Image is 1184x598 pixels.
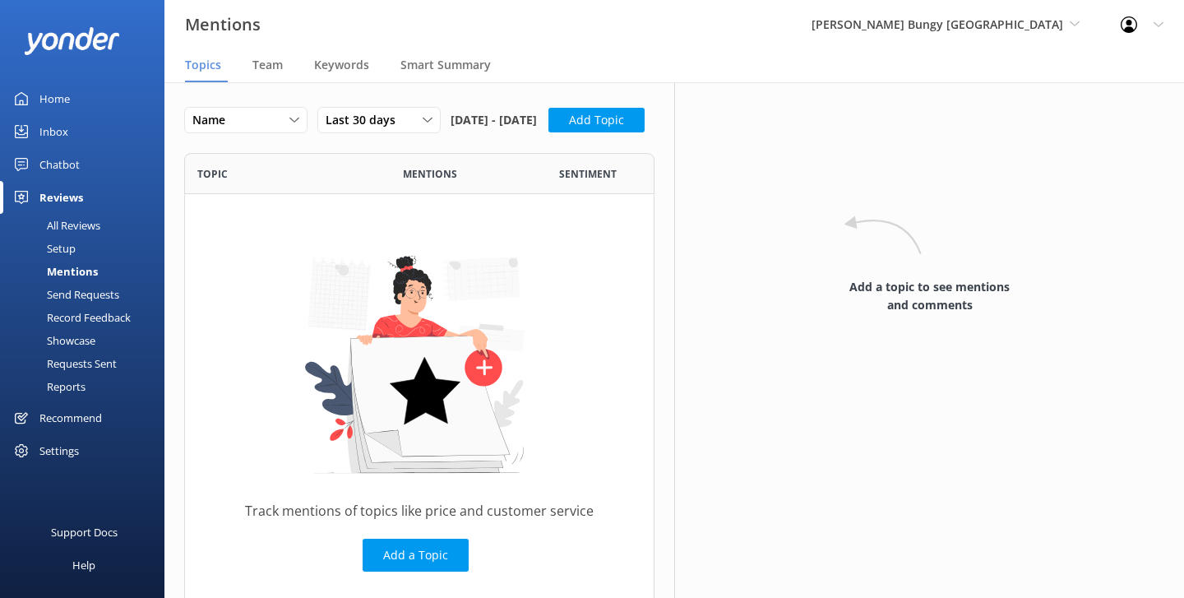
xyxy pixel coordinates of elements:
[10,306,131,329] div: Record Feedback
[10,283,164,306] a: Send Requests
[10,329,95,352] div: Showcase
[400,57,491,73] span: Smart Summary
[10,306,164,329] a: Record Feedback
[326,111,405,129] span: Last 30 days
[10,260,98,283] div: Mentions
[185,12,261,38] h3: Mentions
[363,539,469,572] button: Add a Topic
[10,237,164,260] a: Setup
[39,181,83,214] div: Reviews
[245,500,594,522] p: Track mentions of topics like price and customer service
[10,375,164,398] a: Reports
[10,283,119,306] div: Send Requests
[51,516,118,549] div: Support Docs
[185,57,221,73] span: Topics
[812,16,1063,32] span: [PERSON_NAME] Bungy [GEOGRAPHIC_DATA]
[10,237,76,260] div: Setup
[39,82,70,115] div: Home
[39,401,102,434] div: Recommend
[252,57,283,73] span: Team
[559,166,617,182] span: Sentiment
[10,260,164,283] a: Mentions
[403,166,457,182] span: Mentions
[10,352,164,375] a: Requests Sent
[10,329,164,352] a: Showcase
[451,107,537,133] span: [DATE] - [DATE]
[10,214,100,237] div: All Reviews
[39,148,80,181] div: Chatbot
[192,111,235,129] span: Name
[39,115,68,148] div: Inbox
[548,108,645,132] button: Add Topic
[39,434,79,467] div: Settings
[25,27,119,54] img: yonder-white-logo.png
[197,166,228,182] span: Topic
[72,549,95,582] div: Help
[10,352,117,375] div: Requests Sent
[10,214,164,237] a: All Reviews
[10,375,86,398] div: Reports
[314,57,369,73] span: Keywords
